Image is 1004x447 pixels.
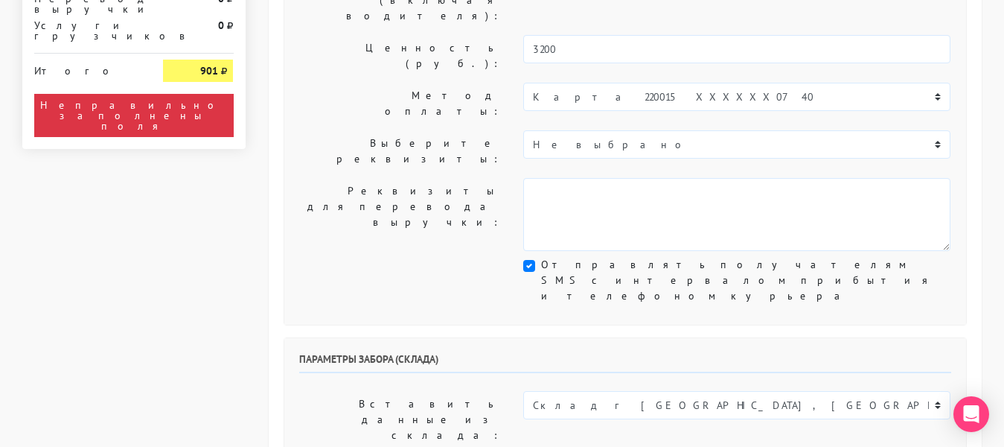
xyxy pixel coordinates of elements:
label: Отправлять получателям SMS с интервалом прибытия и телефоном курьера [541,257,950,304]
h6: Параметры забора (склада) [299,353,951,373]
strong: 901 [200,64,218,77]
label: Ценность (руб.): [288,35,513,77]
label: Метод оплаты: [288,83,513,124]
div: Open Intercom Messenger [953,396,989,432]
div: Итого [34,60,141,76]
label: Выберите реквизиты: [288,130,513,172]
div: Услуги грузчиков [23,20,153,41]
label: Реквизиты для перевода выручки: [288,178,513,251]
div: Неправильно заполнены поля [34,94,234,137]
strong: 0 [218,19,224,32]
